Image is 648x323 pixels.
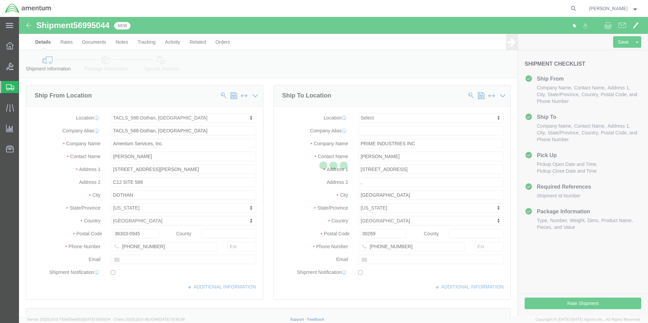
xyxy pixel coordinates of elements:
span: Michael Mitchell [589,5,628,12]
img: logo [5,3,52,14]
button: [PERSON_NAME] [589,4,639,13]
span: Server: 2025.20.0-710e05ee653 [27,317,110,321]
span: [DATE] 09:51:04 [83,317,110,321]
span: Client: 2025.20.0-8b113f4 [114,317,185,321]
a: Support [290,317,307,321]
a: Feedback [307,317,324,321]
span: Copyright © [DATE]-[DATE] Agistix Inc., All Rights Reserved [535,317,640,322]
span: [DATE] 10:16:38 [158,317,185,321]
